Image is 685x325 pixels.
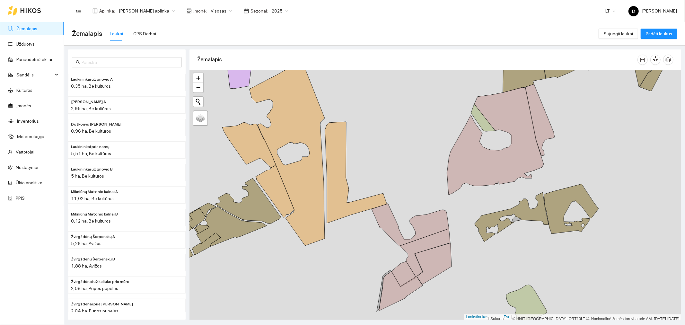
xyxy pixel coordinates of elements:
span: Visosas [211,6,232,16]
font: 11,02 ha, Be kultūros [71,196,114,201]
button: Pradėti naują paiešką [193,97,203,107]
span: Laukininkai už griovio A [71,76,113,83]
font: 0,96 ha, Be kultūros [71,128,111,134]
a: Lankstinukas [466,315,488,319]
font: 0,12 ha, Be kultūros [71,218,111,224]
button: Pridėti laukus [641,29,677,39]
font: GPS Darbai [133,31,156,36]
span: išdėstymas [92,8,98,13]
a: Žemalapis [16,26,37,31]
span: Donato Klimkevičiaus aplinka [119,6,175,16]
a: Vartotojai [16,149,34,154]
font: Mikniūnų Matonio kalnai B [71,212,118,216]
span: Žvirgždėnų Šerpenskų B [71,256,115,262]
a: Pridėti laukus [641,31,677,36]
span: Doškonys Sabonienė B. [71,121,121,127]
a: Kultūros [16,88,32,93]
font: 5,26 ha, Avižos [71,241,101,246]
font: 5,51 ha, Be kultūros [71,151,111,156]
font: − [196,83,200,92]
font: D [632,9,635,14]
font: Įmonė [193,8,206,13]
a: Nustatymai [16,165,38,170]
font: | [512,315,513,319]
span: 2025 [272,6,288,16]
a: Priartinti [193,73,203,83]
a: Panaudoti ištekliai [16,57,52,62]
span: Žvirgždėnų Šerpenskų A [71,234,115,240]
a: Užduotys [16,41,35,47]
a: Inventorius [17,119,39,124]
span: parduotuvė [187,8,192,13]
button: Sujungti laukai [599,29,638,39]
button: meniu sulankstymas [72,4,85,17]
span: Žvirgždėnai už keliuko prie mūro [71,279,129,285]
a: Esri [504,315,511,319]
span: Doškonys Sabonienė A [71,99,106,105]
span: kalendorius [244,8,249,13]
font: : [267,8,268,13]
span: Mikniūnų Matonio kalnai B [71,211,118,217]
font: 1,88 ha, Avižos [71,263,102,268]
font: 2,08 ha, Pupos pupelės [71,286,118,291]
input: Paieška [82,59,178,66]
font: [PERSON_NAME] [642,8,677,13]
span: stulpelio plotis [638,57,647,62]
font: | Sukurta [488,317,504,321]
font: Žemalapis [72,30,102,38]
a: Sujungti laukai [599,31,638,36]
font: 5 ha, Be kultūros [71,173,104,179]
font: [PERSON_NAME] A [71,100,106,104]
font: Mikniūnų Matonio kalnai A [71,189,118,194]
font: 2,95 ha, Be kultūros [71,106,111,111]
font: + [196,74,200,82]
span: LT [605,6,616,16]
span: Žvirgždėnai prie mūro Močiutės [71,301,133,307]
font: Doškonys [PERSON_NAME] [71,122,121,127]
font: 0,35 ha, Be kultūros [71,83,111,89]
font: Žvirgždėnų Šerpenskų B [71,257,115,261]
font: Žemalapis [197,57,222,63]
a: Ūkio analitika [16,180,42,185]
a: Įmonės [16,103,31,108]
span: Žemalapis [72,29,102,39]
font: Žvirgždėnai prie [PERSON_NAME] [71,302,133,306]
span: Laukininkai prie namų [71,144,110,150]
font: Sezonai [250,8,267,13]
font: Sandėlis [16,72,34,77]
font: Laukininkai prie namų [71,145,110,149]
font: : [114,8,115,13]
a: PPIS [16,196,25,201]
a: Sluoksniai [193,111,207,125]
font: Žvirgždėnai už keliuko prie mūro [71,279,129,284]
font: 2,04 ha, Pupos pupelės [71,308,119,313]
font: Visosas [211,8,226,13]
span: Mikniūnų Matonio kalnai A [71,189,118,195]
span: Laukininkai už griovio B [71,166,113,172]
font: Žvirgždėnų Šerpenskų A [71,234,115,239]
font: Laukininkai už griovio B [71,167,113,171]
a: Meteorologija [17,134,44,139]
font: LT [605,8,610,13]
span: paieška [76,60,80,65]
button: stulpelio plotis [637,55,648,65]
a: Atitolinti [193,83,203,92]
font: Sujungti laukai [604,31,633,36]
font: Aplinka [99,8,114,13]
font: Laukai [110,31,123,36]
font: © HNIT-[GEOGRAPHIC_DATA]; ORT10LT ©, Nacionalinė žemės tarnyba prie AM, [DATE]-[DATE] [513,317,680,321]
font: Laukininkai už griovio A [71,77,113,82]
font: Pridėti laukus [646,31,672,36]
span: meniu sulankstymas [75,8,81,14]
font: : [206,8,207,13]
